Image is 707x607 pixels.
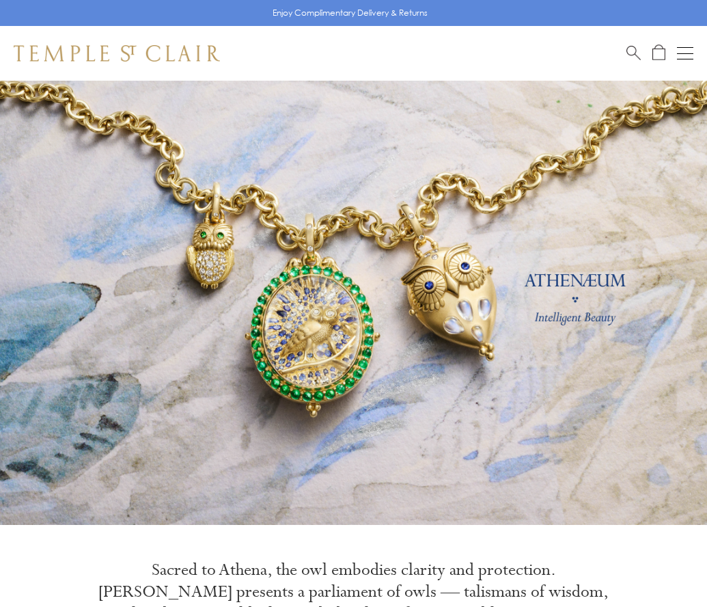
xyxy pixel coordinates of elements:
img: Temple St. Clair [14,45,220,62]
p: Enjoy Complimentary Delivery & Returns [273,6,428,20]
a: Search [626,44,641,62]
button: Open navigation [677,45,693,62]
a: Open Shopping Bag [652,44,665,62]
